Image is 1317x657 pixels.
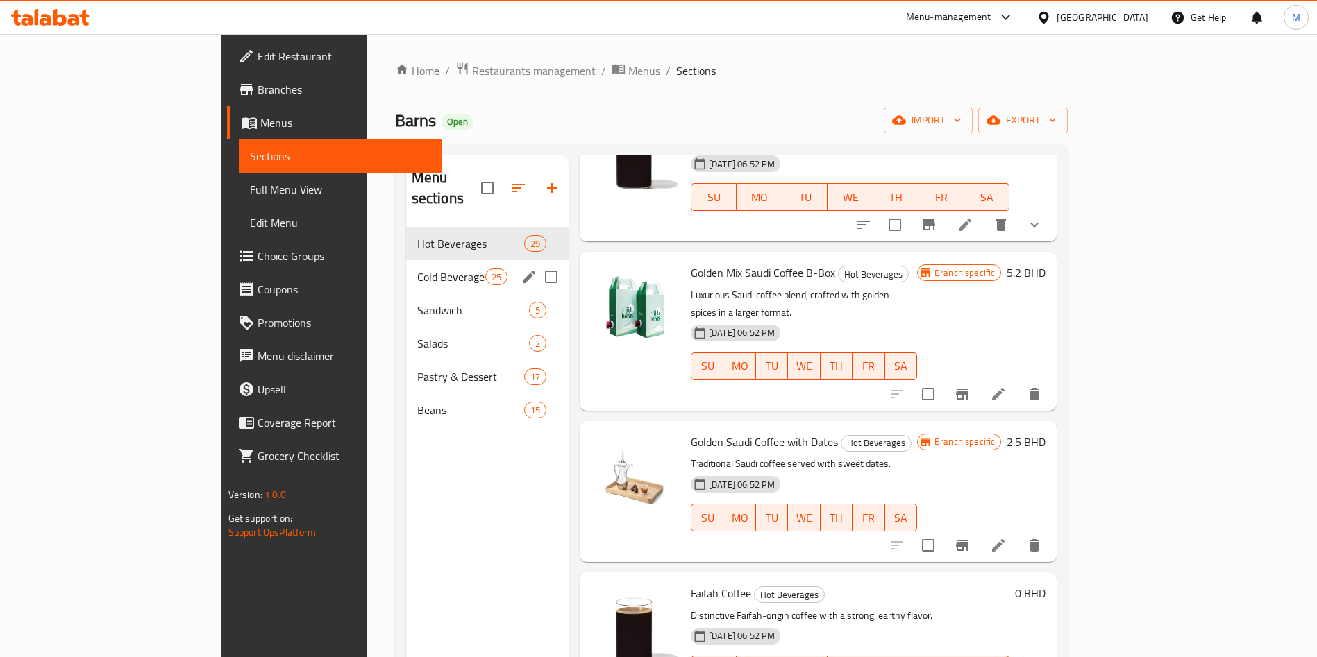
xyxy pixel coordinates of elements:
span: Hot Beverages [417,235,524,252]
button: Branch-specific-item [946,377,979,411]
span: [DATE] 06:52 PM [703,157,780,171]
button: MO [723,352,755,380]
button: SU [691,352,723,380]
span: MO [729,508,750,528]
button: TH [873,183,918,211]
button: MO [737,183,782,211]
span: TH [826,356,847,376]
span: TU [762,508,782,528]
button: export [978,108,1068,133]
span: 5 [530,304,546,317]
span: MO [729,356,750,376]
button: Branch-specific-item [912,208,946,241]
span: Sandwich [417,302,529,318]
span: [DATE] 06:52 PM [703,478,780,491]
span: Menus [260,114,430,131]
span: WE [833,187,867,207]
button: SU [691,183,737,211]
span: Branch specific [929,435,1000,448]
span: FR [858,508,879,528]
span: [DATE] 06:52 PM [703,326,780,339]
a: Branches [227,73,442,106]
span: Restaurants management [472,62,596,79]
img: Golden Mix Saudi Coffee B-Box [591,263,680,352]
a: Choice Groups [227,239,442,273]
a: Menu disclaimer [227,339,442,373]
span: 2 [530,337,546,350]
span: Edit Menu [250,214,430,231]
span: TH [826,508,847,528]
button: delete [1018,529,1051,562]
li: / [601,62,606,79]
span: Version: [228,486,262,504]
span: SU [697,356,718,376]
span: Hot Beverages [839,266,908,282]
button: import [884,108,973,133]
span: TU [788,187,822,207]
a: Upsell [227,373,442,406]
button: FR [853,504,884,531]
button: TU [782,183,828,211]
span: 29 [525,237,546,250]
span: Menus [628,62,660,79]
span: 17 [525,370,546,384]
button: MO [723,504,755,531]
div: Salads2 [406,327,569,360]
span: Beans [417,402,524,418]
span: Open [442,116,473,128]
button: FR [918,183,964,211]
button: SA [885,504,917,531]
span: FR [924,187,958,207]
a: Coverage Report [227,406,442,439]
span: Golden Saudi Coffee with Dates [691,432,838,452]
h6: 5.2 BHD [1007,263,1046,282]
button: TU [756,504,788,531]
div: items [529,335,546,352]
button: delete [1018,377,1051,411]
span: WE [794,508,814,528]
span: Select to update [914,531,943,560]
span: Hot Beverages [841,435,911,451]
a: Restaurants management [455,62,596,80]
button: WE [788,504,820,531]
p: Distinctive Faifah-origin coffee with a strong, earthy flavor. [691,607,1009,624]
span: Branch specific [929,266,1000,280]
button: TH [821,352,853,380]
li: / [666,62,671,79]
div: [GEOGRAPHIC_DATA] [1057,10,1148,25]
button: FR [853,352,884,380]
h2: Menu sections [412,167,481,209]
span: Cold Beverages [417,268,485,285]
nav: Menu sections [406,221,569,432]
button: TH [821,504,853,531]
div: Menu-management [906,9,991,26]
a: Grocery Checklist [227,439,442,472]
button: Branch-specific-item [946,529,979,562]
span: Choice Groups [258,248,430,264]
span: TH [879,187,913,207]
span: Pastry & Dessert [417,368,524,385]
span: [DATE] 06:52 PM [703,629,780,642]
a: Coupons [227,273,442,306]
span: Golden Mix Saudi Coffee B-Box [691,262,835,283]
span: Select all sections [473,173,502,203]
p: Traditional Saudi coffee served with sweet dates. [691,455,917,472]
a: Menus [612,62,660,80]
a: Promotions [227,306,442,339]
span: WE [794,356,814,376]
button: WE [788,352,820,380]
img: Black Coffee B-Blend [591,112,680,200]
button: SA [885,352,917,380]
a: Edit Restaurant [227,40,442,73]
a: Sections [239,139,442,173]
button: edit [519,266,539,287]
span: import [895,112,962,129]
button: sort-choices [847,208,880,241]
span: Menu disclaimer [258,348,430,364]
span: TU [762,356,782,376]
span: Upsell [258,381,430,398]
span: Get support on: [228,509,292,527]
div: Cold Beverages25edit [406,260,569,293]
